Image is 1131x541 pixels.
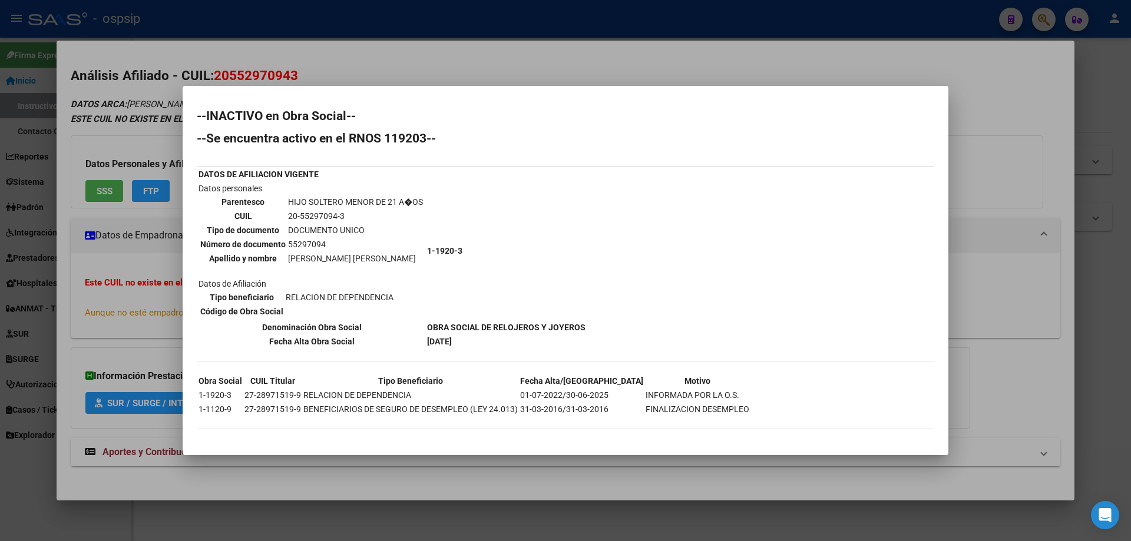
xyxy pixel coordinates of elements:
[198,403,243,416] td: 1-1120-9
[303,389,518,401] td: RELACION DE DEPENDENCIA
[287,210,424,223] td: 20-55297094-3
[287,252,424,265] td: [PERSON_NAME] [PERSON_NAME]
[244,403,302,416] td: 27-28971519-9
[199,170,319,179] b: DATOS DE AFILIACION VIGENTE
[645,403,750,416] td: FINALIZACION DESEMPLEO
[287,195,424,208] td: HIJO SOLTERO MENOR DE 21 A�OS
[198,389,243,401] td: 1-1920-3
[287,238,424,251] td: 55297094
[645,374,750,387] th: Motivo
[520,374,644,387] th: Fecha Alta/[GEOGRAPHIC_DATA]
[287,224,424,237] td: DOCUMENTO UNICO
[200,224,286,237] th: Tipo de documento
[198,335,425,348] th: Fecha Alta Obra Social
[200,210,286,223] th: CUIL
[1091,501,1119,529] div: Open Intercom Messenger
[303,403,518,416] td: BENEFICIARIOS DE SEGURO DE DESEMPLEO (LEY 24.013)
[520,403,644,416] td: 31-03-2016/31-03-2016
[198,321,425,334] th: Denominación Obra Social
[303,374,518,387] th: Tipo Beneficiario
[197,132,934,144] h2: --Se encuentra activo en el RNOS 119203--
[244,389,302,401] td: 27-28971519-9
[520,389,644,401] td: 01-07-2022/30-06-2025
[198,182,425,320] td: Datos personales Datos de Afiliación
[200,252,286,265] th: Apellido y nombre
[244,374,302,387] th: CUIL Titular
[200,195,286,208] th: Parentesco
[427,246,462,255] b: 1-1920-3
[200,305,284,318] th: Código de Obra Social
[200,238,286,251] th: Número de documento
[427,323,586,332] b: OBRA SOCIAL DE RELOJEROS Y JOYEROS
[197,110,934,122] h2: --INACTIVO en Obra Social--
[200,291,284,304] th: Tipo beneficiario
[285,291,394,304] td: RELACION DE DEPENDENCIA
[198,374,243,387] th: Obra Social
[645,389,750,401] td: INFORMADA POR LA O.S.
[427,337,452,346] b: [DATE]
